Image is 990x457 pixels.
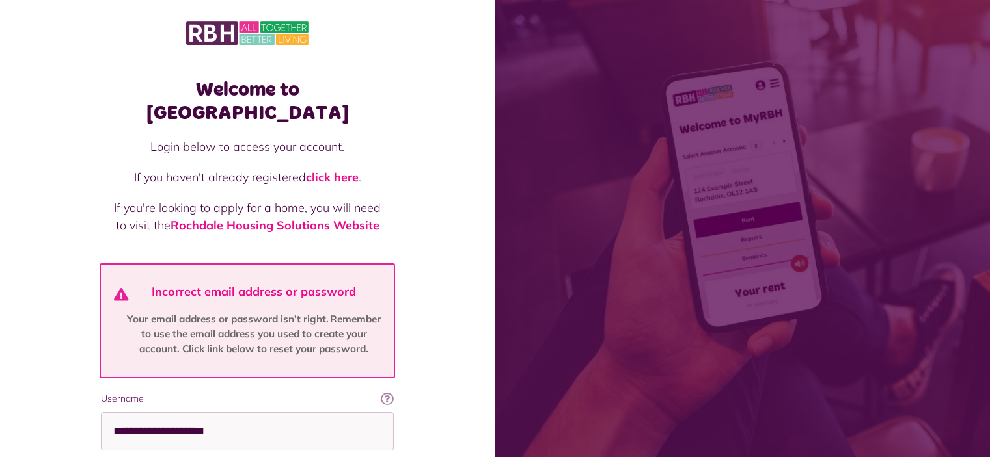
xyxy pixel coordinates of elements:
a: Rochdale Housing Solutions Website [171,218,379,233]
img: MyRBH [186,20,309,47]
p: If you haven't already registered . [114,168,381,186]
p: Your email address or password isn’t right. Remember to use the email address you used to create ... [122,312,387,357]
label: Username [101,392,394,406]
p: Login below to access your account. [114,138,381,155]
a: click here [306,170,359,185]
p: If you're looking to apply for a home, you will need to visit the [114,199,381,234]
h4: Incorrect email address or password [122,285,387,299]
h1: Welcome to [GEOGRAPHIC_DATA] [101,78,394,125]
